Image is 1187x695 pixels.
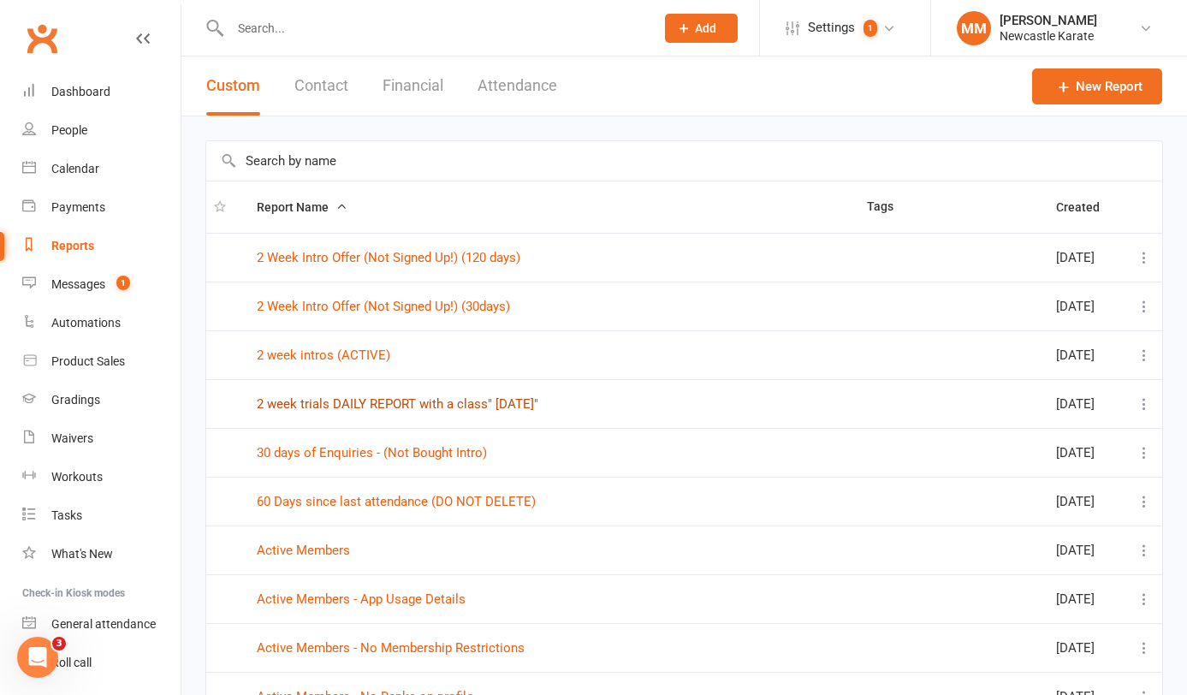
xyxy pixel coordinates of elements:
[859,181,1048,233] th: Tags
[1048,379,1126,428] td: [DATE]
[225,16,643,40] input: Search...
[257,200,347,214] span: Report Name
[51,85,110,98] div: Dashboard
[206,56,260,116] button: Custom
[257,640,525,656] a: Active Members - No Membership Restrictions
[51,123,87,137] div: People
[957,11,991,45] div: MM
[51,316,121,330] div: Automations
[52,637,66,650] span: 3
[1048,526,1126,574] td: [DATE]
[478,56,557,116] button: Attendance
[665,14,738,43] button: Add
[1048,330,1126,379] td: [DATE]
[22,227,181,265] a: Reports
[17,637,58,678] iframe: Intercom live chat
[808,9,855,47] span: Settings
[1032,68,1162,104] a: New Report
[257,396,538,412] a: 2 week trials DAILY REPORT with a class" [DATE]"
[257,543,350,558] a: Active Members
[695,21,716,35] span: Add
[864,20,877,37] span: 1
[116,276,130,290] span: 1
[22,111,181,150] a: People
[51,656,92,669] div: Roll call
[22,644,181,682] a: Roll call
[51,470,103,484] div: Workouts
[22,188,181,227] a: Payments
[22,342,181,381] a: Product Sales
[22,73,181,111] a: Dashboard
[206,141,1162,181] input: Search by name
[1048,282,1126,330] td: [DATE]
[257,591,466,607] a: Active Members - App Usage Details
[1000,13,1097,28] div: [PERSON_NAME]
[51,547,113,561] div: What's New
[22,150,181,188] a: Calendar
[1048,428,1126,477] td: [DATE]
[22,381,181,419] a: Gradings
[22,496,181,535] a: Tasks
[51,162,99,175] div: Calendar
[51,200,105,214] div: Payments
[1048,574,1126,623] td: [DATE]
[21,17,63,60] a: Clubworx
[51,239,94,252] div: Reports
[51,508,82,522] div: Tasks
[1000,28,1097,44] div: Newcastle Karate
[22,304,181,342] a: Automations
[1048,477,1126,526] td: [DATE]
[294,56,348,116] button: Contact
[51,277,105,291] div: Messages
[51,617,156,631] div: General attendance
[1048,233,1126,282] td: [DATE]
[22,458,181,496] a: Workouts
[51,354,125,368] div: Product Sales
[1048,623,1126,672] td: [DATE]
[257,494,536,509] a: 60 Days since last attendance (DO NOT DELETE)
[1056,200,1119,214] span: Created
[383,56,443,116] button: Financial
[22,535,181,573] a: What's New
[1056,197,1119,217] button: Created
[51,431,93,445] div: Waivers
[257,445,487,460] a: 30 days of Enquiries - (Not Bought Intro)
[257,347,390,363] a: 2 week intros (ACTIVE)
[22,605,181,644] a: General attendance kiosk mode
[22,419,181,458] a: Waivers
[257,197,347,217] button: Report Name
[22,265,181,304] a: Messages 1
[257,299,510,314] a: 2 Week Intro Offer (Not Signed Up!) (30days)
[51,393,100,407] div: Gradings
[257,250,520,265] a: 2 Week Intro Offer (Not Signed Up!) (120 days)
